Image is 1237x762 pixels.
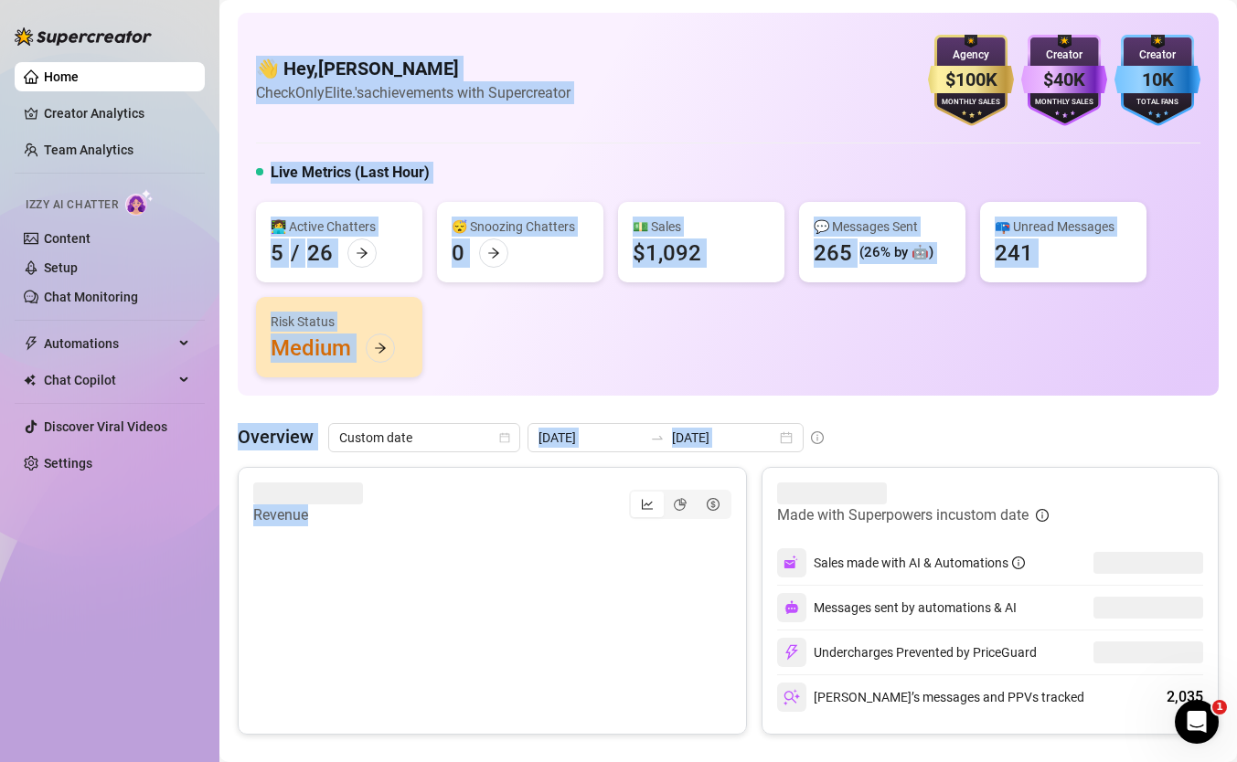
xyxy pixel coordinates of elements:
span: calendar [499,432,510,443]
div: Creator [1021,47,1107,64]
span: to [650,430,665,445]
div: 5 [271,238,283,268]
div: 📪 Unread Messages [995,217,1132,237]
div: Creator [1114,47,1200,64]
div: Messages sent by automations & AI [777,593,1017,622]
span: dollar-circle [707,498,720,511]
span: arrow-right [374,342,387,355]
div: $100K [928,66,1014,94]
div: $40K [1021,66,1107,94]
img: logo-BBDzfeDw.svg [15,27,152,46]
img: AI Chatter [125,189,154,216]
input: End date [672,428,776,448]
span: thunderbolt [24,336,38,351]
img: gold-badge-CigiZidd.svg [928,35,1014,126]
iframe: Intercom live chat [1175,700,1219,744]
div: Risk Status [271,312,408,332]
div: 💵 Sales [633,217,770,237]
a: Creator Analytics [44,99,190,128]
span: 1 [1212,700,1227,714]
span: arrow-right [487,247,500,259]
div: 2,035 [1167,686,1203,708]
div: 241 [995,238,1033,268]
img: blue-badge-DgoSNQY1.svg [1114,35,1200,126]
div: 0 [452,238,464,268]
a: Setup [44,260,78,275]
div: (26% by 🤖) [859,242,933,264]
div: Total Fans [1114,97,1200,109]
article: Check OnlyElite.'s achievements with Supercreator [256,81,571,104]
input: Start date [539,428,643,448]
h4: 👋 Hey, [PERSON_NAME] [256,56,571,81]
div: $1,092 [633,238,701,268]
div: 👩‍💻 Active Chatters [271,217,408,237]
img: svg%3e [784,600,799,615]
article: Made with Superpowers in custom date [777,504,1029,526]
article: Revenue [253,504,363,526]
div: Agency [928,47,1014,64]
div: Monthly Sales [1021,97,1107,109]
div: 😴 Snoozing Chatters [452,217,589,237]
div: Monthly Sales [928,97,1014,109]
img: Chat Copilot [24,374,36,386]
span: pie-chart [674,498,687,511]
a: Chat Monitoring [44,290,138,304]
span: info-circle [811,431,824,444]
div: Sales made with AI & Automations [814,553,1025,573]
div: Undercharges Prevented by PriceGuard [777,638,1037,667]
div: 10K [1114,66,1200,94]
a: Content [44,231,91,246]
img: svg%3e [784,644,800,661]
a: Discover Viral Videos [44,419,167,434]
h5: Live Metrics (Last Hour) [271,162,430,184]
div: 26 [307,238,333,268]
span: Custom date [339,424,509,451]
div: segmented control [629,490,731,519]
a: Home [44,69,79,84]
img: svg%3e [784,689,800,705]
img: svg%3e [784,555,800,571]
span: Chat Copilot [44,365,174,395]
span: info-circle [1012,556,1025,569]
div: [PERSON_NAME]’s messages and PPVs tracked [777,683,1084,712]
span: Izzy AI Chatter [26,196,118,214]
article: Overview [238,423,314,450]
div: 💬 Messages Sent [814,217,951,237]
img: purple-badge-B9DA21FR.svg [1021,35,1107,126]
div: 265 [814,238,852,268]
a: Team Analytics [44,143,133,157]
a: Settings [44,456,92,471]
span: swap-right [650,430,665,445]
span: Automations [44,329,174,358]
span: line-chart [641,498,654,511]
span: arrow-right [356,247,368,259]
span: info-circle [1036,509,1049,522]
